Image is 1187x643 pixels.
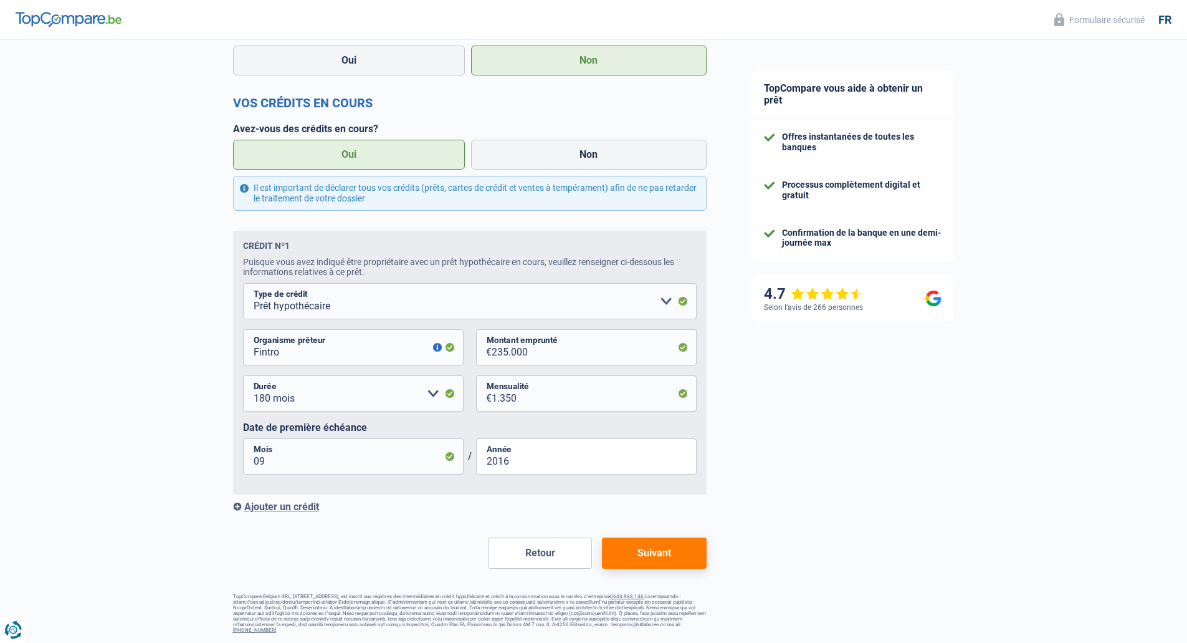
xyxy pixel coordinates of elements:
div: fr [1158,13,1171,27]
label: Avez-vous des crédits en cours? [233,123,707,135]
span: € [476,329,492,365]
div: Processus complètement digital et gratuit [782,180,941,201]
img: TopCompare Logo [16,12,122,27]
input: AAAA [476,438,697,475]
tcxspan: Call +32.2.545.77.79 via 3CX [233,627,276,633]
div: Selon l’avis de 266 personnes [764,303,863,312]
label: Date de première échéance [243,422,697,433]
h2: Vos crédits en cours [233,95,707,110]
button: Suivant [602,538,706,569]
footer: TopCompare Belgium SRL, [STREET_ADDRESS], est inscrit aux registres des intermédiaires en crédit ... [233,594,707,633]
div: 4.7 [764,285,864,303]
button: Formulaire sécurisé [1047,9,1152,30]
div: Confirmation de la banque en une demi-journée max [782,228,941,249]
img: Advertisement [3,201,4,202]
span: / [464,450,476,462]
label: Non [471,46,707,75]
tcxspan: Call 0643.988.146. via 3CX [610,594,645,599]
label: Oui [233,46,465,75]
input: MM [243,438,464,475]
button: Retour [488,538,592,569]
div: Il est important de déclarer tous vos crédits (prêts, cartes de crédit et ventes à tempérament) a... [233,176,707,211]
span: € [476,375,492,412]
div: Puisque vous avez indiqué être propriétaire avec un prêt hypothécaire en cours, veuillez renseign... [243,257,697,277]
div: Crédit nº1 [243,241,290,251]
label: Oui [233,140,465,170]
div: Offres instantanées de toutes les banques [782,132,941,153]
label: Non [471,140,707,170]
div: Ajouter un crédit [233,501,707,513]
div: TopCompare vous aide à obtenir un prêt [751,70,954,119]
